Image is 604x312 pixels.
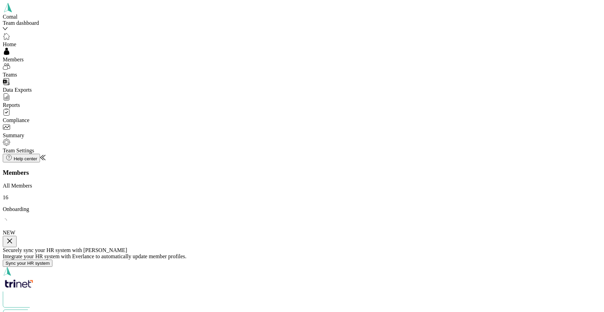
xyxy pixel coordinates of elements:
[565,273,604,312] iframe: Everlance-gr Chat Button Frame
[3,253,601,260] div: Integrate your HR system with Everlance to automatically update member profiles.
[3,260,52,267] button: Sync your HR system
[3,72,17,78] span: Teams
[3,277,35,290] img: Trinet
[3,102,20,108] span: Reports
[3,206,601,212] p: Onboarding
[3,183,601,189] p: All Members
[3,247,601,253] div: Securely sync your HR system with [PERSON_NAME]
[3,148,34,153] span: Team Settings
[3,132,24,138] span: Summary
[3,41,16,47] span: Home
[3,20,99,26] div: Team dashboard
[6,155,37,161] div: Help center
[3,169,601,177] h1: Members
[3,87,32,93] span: Data Exports
[3,230,15,235] span: NEW
[3,14,99,20] div: Comal
[3,194,601,201] p: 16
[3,117,29,123] span: Compliance
[3,154,40,162] button: Help center
[3,291,30,308] img: Line Left Up
[3,57,23,62] span: Members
